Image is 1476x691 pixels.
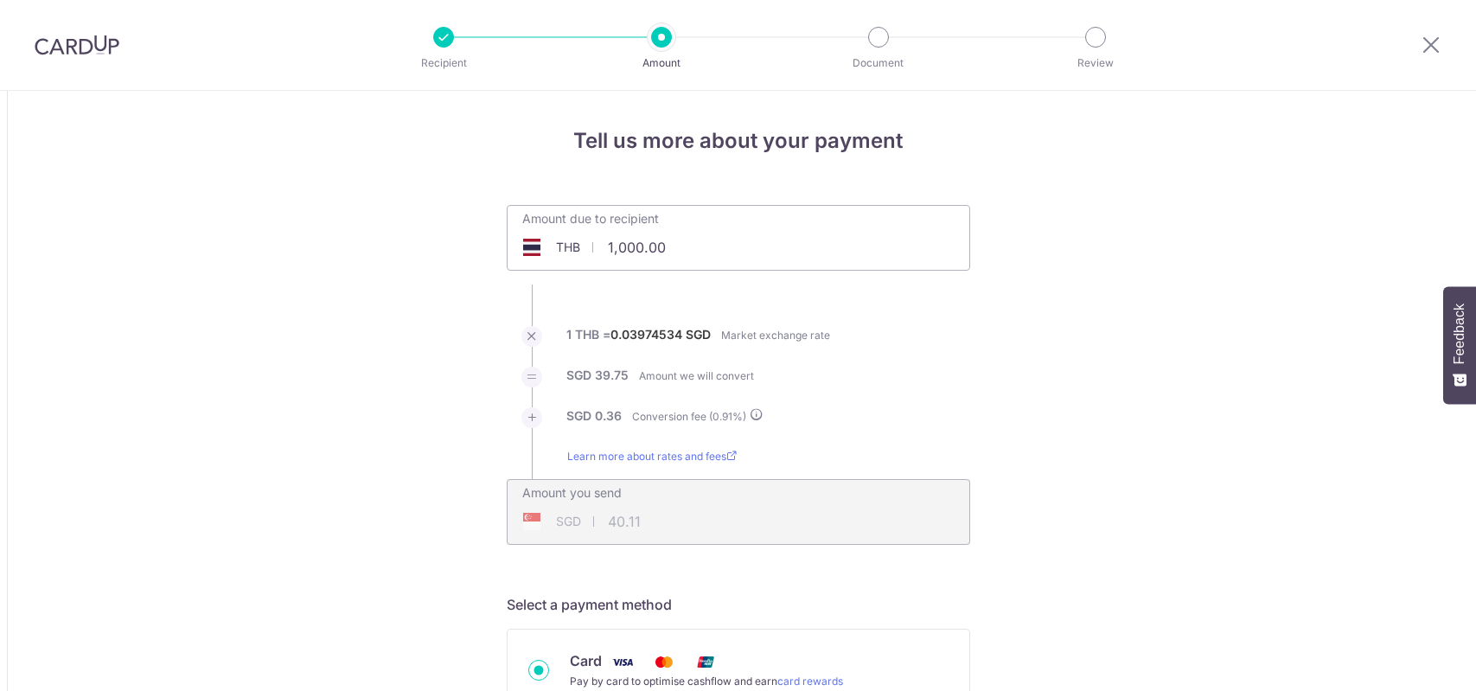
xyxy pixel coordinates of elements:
img: CardUp [35,35,119,55]
button: Feedback - Show survey [1443,286,1476,404]
label: Amount due to recipient [522,210,659,227]
label: 0.36 [595,407,622,425]
p: Document [815,54,942,72]
h4: Tell us more about your payment [507,125,970,157]
label: 0.03974534 [610,326,682,343]
img: Visa [605,651,640,673]
span: SGD [556,513,581,530]
img: Union Pay [688,651,723,673]
div: Card Visa Mastercard Union Pay Pay by card to optimise cashflow and earncard rewards [528,650,949,690]
div: Pay by card to optimise cashflow and earn [570,673,843,690]
label: SGD [566,407,591,425]
span: 0.91 [712,410,732,423]
p: Recipient [380,54,508,72]
img: Mastercard [647,651,681,673]
label: SGD [566,367,591,384]
label: 39.75 [595,367,629,384]
a: Learn more about rates and fees [567,448,737,479]
label: Amount we will convert [639,368,754,385]
p: Review [1032,54,1160,72]
span: Feedback [1452,304,1467,364]
label: Conversion fee ( %) [632,407,764,425]
label: SGD [686,326,711,343]
label: Market exchange rate [721,327,830,344]
span: THB [556,239,580,256]
p: Amount [597,54,725,72]
label: Amount you send [522,484,622,502]
label: 1 THB = [566,326,711,354]
span: Card [570,652,602,669]
h5: Select a payment method [507,594,970,615]
a: card rewards [777,675,843,688]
